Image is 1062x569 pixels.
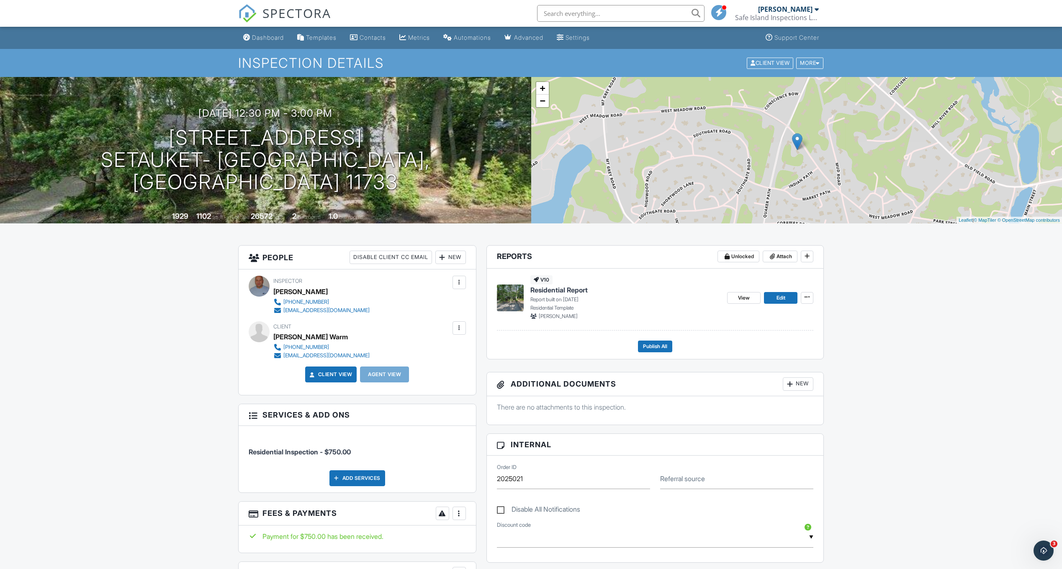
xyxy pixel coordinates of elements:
[198,108,332,119] h3: [DATE] 12:30 pm - 3:00 pm
[783,377,813,391] div: New
[249,448,351,456] span: Residential Inspection - $750.00
[774,34,819,41] div: Support Center
[660,474,705,483] label: Referral source
[747,57,793,69] div: Client View
[232,214,249,220] span: Lot Size
[283,307,370,314] div: [EMAIL_ADDRESS][DOMAIN_NAME]
[974,218,996,223] a: © MapTiler
[273,306,370,315] a: [EMAIL_ADDRESS][DOMAIN_NAME]
[339,214,363,220] span: bathrooms
[501,30,547,46] a: Advanced
[196,212,211,220] div: 1102
[514,34,543,41] div: Advanced
[497,521,531,529] label: Discount code
[487,372,824,396] h3: Additional Documents
[487,434,824,456] h3: Internal
[239,246,476,269] h3: People
[252,34,284,41] div: Dashboard
[347,30,389,46] a: Contacts
[735,13,819,22] div: Safe Island Inspections LLC
[273,351,370,360] a: [EMAIL_ADDRESS][DOMAIN_NAME]
[497,505,580,516] label: Disable All Notifications
[249,532,466,541] div: Payment for $750.00 has been received.
[251,212,273,220] div: 26572
[350,251,432,264] div: Disable Client CC Email
[239,404,476,426] h3: Services & Add ons
[283,344,329,351] div: [PHONE_NUMBER]
[238,56,824,70] h1: Inspection Details
[292,212,296,220] div: 2
[283,299,329,305] div: [PHONE_NUMBER]
[262,4,331,22] span: SPECTORA
[758,5,813,13] div: [PERSON_NAME]
[298,214,321,220] span: bedrooms
[1034,541,1054,561] iframe: Intercom live chat
[440,30,494,46] a: Automations (Basic)
[537,5,705,22] input: Search everything...
[762,30,823,46] a: Support Center
[396,30,433,46] a: Metrics
[796,57,823,69] div: More
[998,218,1060,223] a: © OpenStreetMap contributors
[238,4,257,23] img: The Best Home Inspection Software - Spectora
[162,214,171,220] span: Built
[497,402,814,412] p: There are no attachments to this inspection.
[273,278,302,284] span: Inspector
[283,352,370,359] div: [EMAIL_ADDRESS][DOMAIN_NAME]
[566,34,590,41] div: Settings
[240,30,287,46] a: Dashboard
[273,323,291,330] span: Client
[746,59,795,66] a: Client View
[408,34,430,41] div: Metrics
[308,370,352,379] a: Client View
[306,34,337,41] div: Templates
[536,82,549,95] a: Zoom in
[249,432,466,463] li: Service: Residential Inspection
[959,218,972,223] a: Leaflet
[360,34,386,41] div: Contacts
[172,212,188,220] div: 1929
[536,95,549,107] a: Zoom out
[435,251,466,264] div: New
[957,217,1062,224] div: |
[454,34,491,41] div: Automations
[1051,541,1057,547] span: 3
[273,298,370,306] a: [PHONE_NUMBER]
[497,464,517,471] label: Order ID
[274,214,284,220] span: sq.ft.
[273,331,348,343] div: [PERSON_NAME] Warm
[212,214,224,220] span: sq. ft.
[273,285,328,298] div: [PERSON_NAME]
[294,30,340,46] a: Templates
[273,343,370,351] a: [PHONE_NUMBER]
[239,502,476,525] h3: Fees & Payments
[553,30,593,46] a: Settings
[329,212,338,220] div: 1.0
[329,470,385,486] div: Add Services
[13,127,518,193] h1: [STREET_ADDRESS] Setauket- [GEOGRAPHIC_DATA], [GEOGRAPHIC_DATA] 11733
[238,11,331,29] a: SPECTORA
